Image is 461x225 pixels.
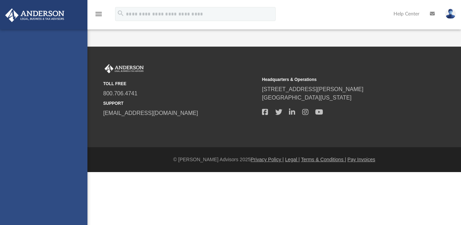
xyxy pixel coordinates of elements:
i: menu [94,10,103,18]
a: Pay Invoices [347,157,375,162]
small: Headquarters & Operations [262,76,416,83]
img: User Pic [445,9,456,19]
a: 800.706.4741 [103,90,137,96]
a: Terms & Conditions | [301,157,346,162]
img: Anderson Advisors Platinum Portal [103,64,145,73]
div: © [PERSON_NAME] Advisors 2025 [87,156,461,163]
small: TOLL FREE [103,81,257,87]
a: [EMAIL_ADDRESS][DOMAIN_NAME] [103,110,198,116]
a: Legal | [285,157,300,162]
a: [GEOGRAPHIC_DATA][US_STATE] [262,95,352,101]
img: Anderson Advisors Platinum Portal [3,8,66,22]
small: SUPPORT [103,100,257,107]
a: [STREET_ADDRESS][PERSON_NAME] [262,86,363,92]
a: Privacy Policy | [251,157,284,162]
a: menu [94,13,103,18]
i: search [117,9,125,17]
